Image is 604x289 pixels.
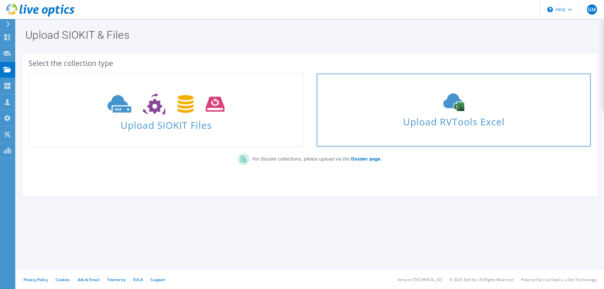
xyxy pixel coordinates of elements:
span: Upload RVTools Excel [317,113,590,127]
a: Telemetry [107,277,126,282]
a: Cookies [55,277,70,282]
p: For Dossier collections, please upload via the [249,154,382,162]
svg: \n [547,7,553,12]
a: EULA [133,277,143,282]
li: © 2025 Dell Inc. All Rights Reserved [450,277,513,282]
a: Privacy Policy [23,277,48,282]
a: Dossier page. [350,156,382,162]
b: Dossier page. [351,156,382,162]
a: Ads & Email [78,277,99,282]
a: Upload SIOKIT Files [29,73,303,147]
h1: Upload SIOKIT & Files [25,30,591,40]
a: Upload RVTools Excel [316,73,591,147]
span: GM [587,4,597,15]
li: Powered by Live Optics, a Dell Technology [521,277,596,282]
span: Upload SIOKIT Files [29,116,303,130]
a: Support [151,277,166,282]
div: Select the collection type [29,60,591,67]
li: Version: [TECHNICAL_ID] [397,277,442,282]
